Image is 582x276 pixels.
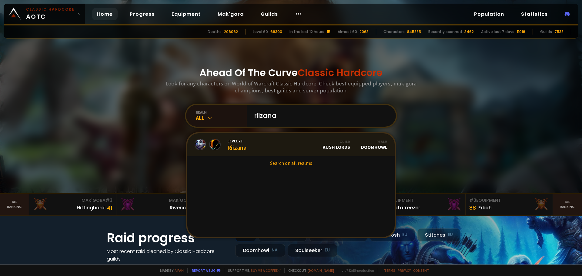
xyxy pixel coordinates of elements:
div: 88 [469,204,476,212]
span: Classic Hardcore [298,66,383,79]
div: Rivench [170,204,189,211]
div: 7538 [554,29,564,35]
div: 2063 [360,29,369,35]
a: Classic HardcoreAOTC [4,4,85,24]
h3: Look for any characters on World of Warcraft Classic Hardcore. Check best equipped players, mak'g... [163,80,419,94]
small: EU [325,247,330,253]
div: Equipment [382,197,462,204]
div: Guild [323,139,350,144]
h4: Most recent raid cleaned by Classic Hardcore guilds [107,248,228,263]
a: Mak'Gora#2Rivench100 [116,194,204,215]
div: Nek'Rosh [370,228,415,241]
span: Support me, [224,268,281,273]
a: Seeranking [553,194,582,215]
span: Checkout [284,268,334,273]
a: Privacy [398,268,411,273]
div: Active last 7 days [481,29,514,35]
a: Population [469,8,509,20]
a: [DOMAIN_NAME] [308,268,334,273]
div: Equipment [469,197,549,204]
div: Guilds [540,29,552,35]
a: Mak'Gora#3Hittinghard41 [29,194,116,215]
a: Mak'gora [213,8,249,20]
div: 66300 [270,29,282,35]
a: Consent [413,268,429,273]
span: Made by [156,268,184,273]
div: Almost 60 [338,29,357,35]
div: Deaths [208,29,222,35]
a: Buy me a coffee [251,268,281,273]
div: Kush Lords [323,139,350,150]
div: Soulseeker [288,244,337,257]
a: #3Equipment88Erkah [466,194,553,215]
div: 41 [107,204,112,212]
div: Doomhowl [361,139,387,150]
div: 15 [327,29,330,35]
div: Mak'Gora [33,197,112,204]
a: See all progress [107,263,146,270]
span: v. d752d5 - production [338,268,374,273]
small: EU [402,232,407,238]
h1: Ahead Of The Curve [199,65,383,80]
span: # 3 [105,197,112,203]
div: Level 60 [253,29,268,35]
div: In the last 12 hours [289,29,324,35]
div: Stitches [417,228,460,241]
a: Guilds [256,8,283,20]
a: Progress [125,8,159,20]
span: # 3 [469,197,476,203]
span: AOTC [26,7,75,21]
h1: Raid progress [107,228,228,248]
div: Recently scanned [428,29,462,35]
div: Riizana [227,138,246,151]
div: 206062 [224,29,238,35]
a: Search on all realms [187,156,395,170]
small: Classic Hardcore [26,7,75,12]
a: #2Equipment88Notafreezer [378,194,466,215]
a: Statistics [516,8,553,20]
div: Characters [383,29,405,35]
div: Mak'Gora [120,197,200,204]
a: a fan [175,268,184,273]
div: Doomhowl [235,244,285,257]
div: Erkah [478,204,492,211]
small: EU [448,232,453,238]
div: All [196,115,247,121]
a: Home [92,8,118,20]
a: Equipment [167,8,206,20]
div: Hittinghard [77,204,105,211]
div: 11016 [517,29,525,35]
a: Terms [384,268,395,273]
input: Search a character... [250,105,389,127]
div: 845885 [407,29,421,35]
div: Notafreezer [391,204,420,211]
a: Level23RiizanaGuildKush LordsRealmDoomhowl [187,133,395,156]
small: NA [272,247,278,253]
a: Report a bug [192,268,216,273]
span: Level 23 [227,138,246,144]
div: realm [196,110,247,115]
div: 3462 [464,29,474,35]
div: Realm [361,139,387,144]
